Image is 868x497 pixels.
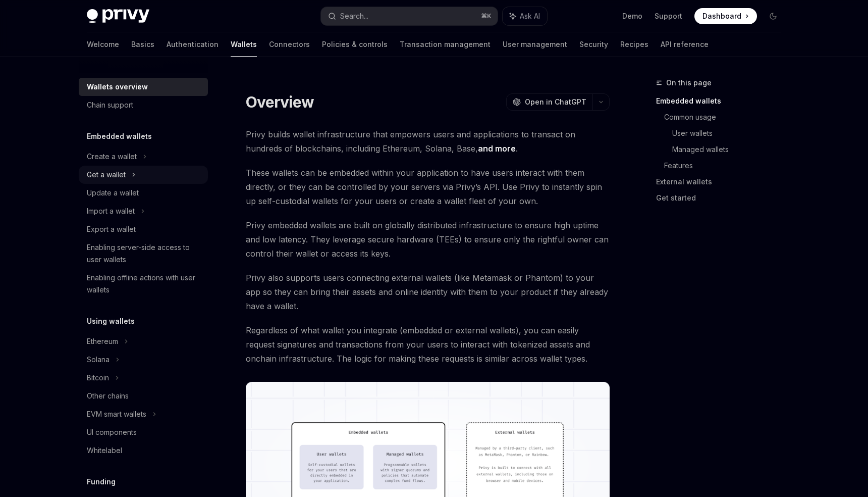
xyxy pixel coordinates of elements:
a: Managed wallets [672,141,789,158]
button: Open in ChatGPT [506,93,592,111]
div: Enabling offline actions with user wallets [87,272,202,296]
span: Dashboard [702,11,741,21]
img: dark logo [87,9,149,23]
a: External wallets [656,174,789,190]
h1: Overview [246,93,314,111]
div: Create a wallet [87,151,137,163]
span: Privy builds wallet infrastructure that empowers users and applications to transact on hundreds o... [246,127,610,156]
a: UI components [79,423,208,441]
a: Recipes [620,32,648,57]
a: Enabling offline actions with user wallets [79,269,208,299]
a: Wallets [231,32,257,57]
a: Get started [656,190,789,206]
a: Whitelabel [79,441,208,460]
div: Wallets overview [87,81,148,93]
div: UI components [87,426,137,438]
a: Wallets overview [79,78,208,96]
div: Solana [87,354,110,366]
a: Features [664,158,789,174]
a: Chain support [79,96,208,114]
a: Authentication [167,32,219,57]
div: Export a wallet [87,223,136,235]
div: Search... [340,10,368,22]
span: Ask AI [520,11,540,21]
div: EVM smart wallets [87,408,146,420]
span: Open in ChatGPT [525,97,586,107]
span: These wallets can be embedded within your application to have users interact with them directly, ... [246,166,610,208]
h5: Funding [87,476,116,488]
div: Other chains [87,390,129,402]
h5: Embedded wallets [87,130,152,142]
a: Export a wallet [79,220,208,238]
a: and more [478,143,516,154]
a: Enabling server-side access to user wallets [79,238,208,269]
a: Embedded wallets [656,93,789,109]
a: Policies & controls [322,32,388,57]
a: User management [503,32,567,57]
div: Import a wallet [87,205,135,217]
div: Bitcoin [87,372,109,384]
a: Other chains [79,387,208,405]
a: User wallets [672,125,789,141]
button: Toggle dark mode [765,8,781,24]
a: Security [579,32,608,57]
a: Basics [131,32,154,57]
button: Ask AI [503,7,547,25]
a: Common usage [664,109,789,125]
a: Welcome [87,32,119,57]
div: Whitelabel [87,444,122,457]
a: Connectors [269,32,310,57]
span: On this page [666,77,712,89]
div: Enabling server-side access to user wallets [87,241,202,266]
a: Dashboard [694,8,757,24]
a: Update a wallet [79,184,208,202]
button: Search...⌘K [321,7,498,25]
span: Privy also supports users connecting external wallets (like Metamask or Phantom) to your app so t... [246,271,610,313]
span: Regardless of what wallet you integrate (embedded or external wallets), you can easily request si... [246,323,610,366]
div: Ethereum [87,335,118,347]
div: Chain support [87,99,133,111]
span: ⌘ K [481,12,492,20]
a: API reference [661,32,709,57]
div: Update a wallet [87,187,139,199]
h5: Using wallets [87,315,135,327]
span: Privy embedded wallets are built on globally distributed infrastructure to ensure high uptime and... [246,218,610,261]
a: Demo [622,11,642,21]
a: Transaction management [400,32,491,57]
div: Get a wallet [87,169,126,181]
a: Support [655,11,682,21]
